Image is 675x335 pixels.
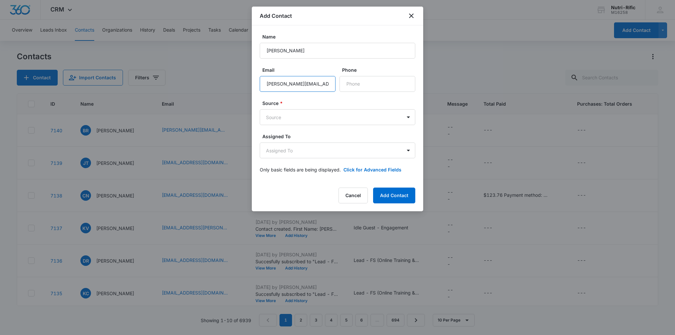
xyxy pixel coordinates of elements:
[262,100,418,107] label: Source
[262,133,418,140] label: Assigned To
[343,166,401,173] button: Click for Advanced Fields
[339,76,415,92] input: Phone
[262,66,338,73] label: Email
[262,33,418,40] label: Name
[260,43,415,59] input: Name
[342,66,418,73] label: Phone
[260,166,341,173] p: Only basic fields are being displayed.
[338,188,368,203] button: Cancel
[407,12,415,20] button: close
[260,12,292,20] h1: Add Contact
[260,76,336,92] input: Email
[373,188,415,203] button: Add Contact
